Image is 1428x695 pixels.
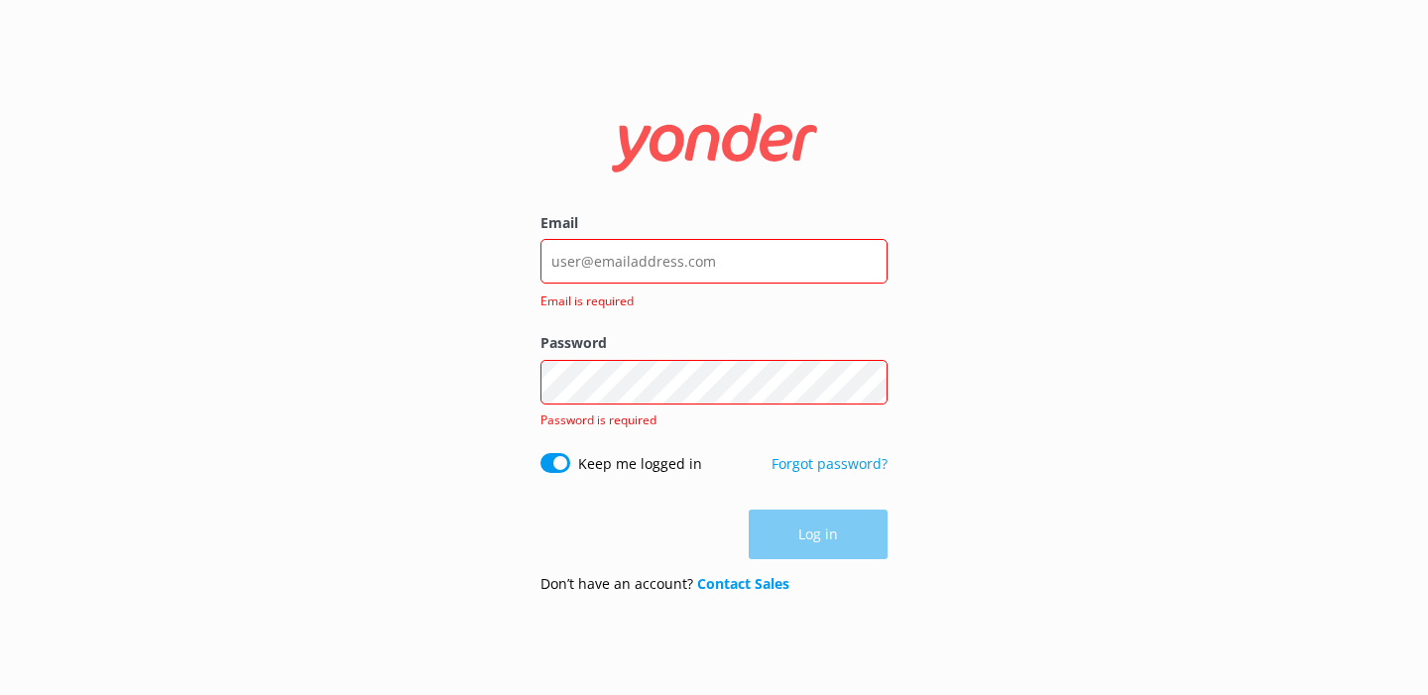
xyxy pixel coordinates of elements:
input: user@emailaddress.com [540,239,888,284]
button: Show password [848,362,888,402]
span: Password is required [540,411,656,428]
span: Email is required [540,291,876,310]
label: Password [540,332,888,354]
a: Forgot password? [772,454,888,473]
a: Contact Sales [697,574,789,593]
p: Don’t have an account? [540,573,789,595]
label: Keep me logged in [578,453,702,475]
label: Email [540,212,888,234]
